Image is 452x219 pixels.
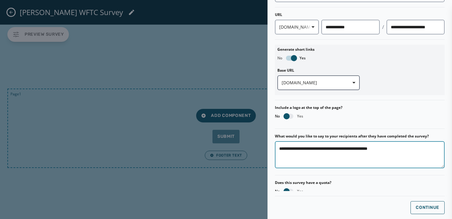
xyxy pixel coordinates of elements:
[277,56,282,61] span: No
[297,114,303,119] span: Yes
[282,80,355,86] span: [DOMAIN_NAME]
[277,68,360,73] label: Base URL
[382,23,384,31] div: /
[275,20,319,34] button: [DOMAIN_NAME]
[275,180,331,185] label: Does this survey have a quota?
[275,12,445,17] div: URL
[275,105,445,110] label: Include a logo at the top of the page?
[275,134,429,139] label: What would you like to say to your recipients after they have completed the survey?
[416,205,439,210] span: Continue
[279,24,315,30] span: [DOMAIN_NAME]
[299,56,306,61] span: Yes
[297,189,303,194] span: Yes
[275,189,280,194] span: No
[410,201,445,214] button: Continue
[277,75,360,90] button: [DOMAIN_NAME]
[277,47,442,52] label: Generate short links
[387,20,445,34] input: Survey slug
[275,114,280,119] span: No
[321,20,380,34] input: Client slug
[5,5,200,12] body: Rich Text Area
